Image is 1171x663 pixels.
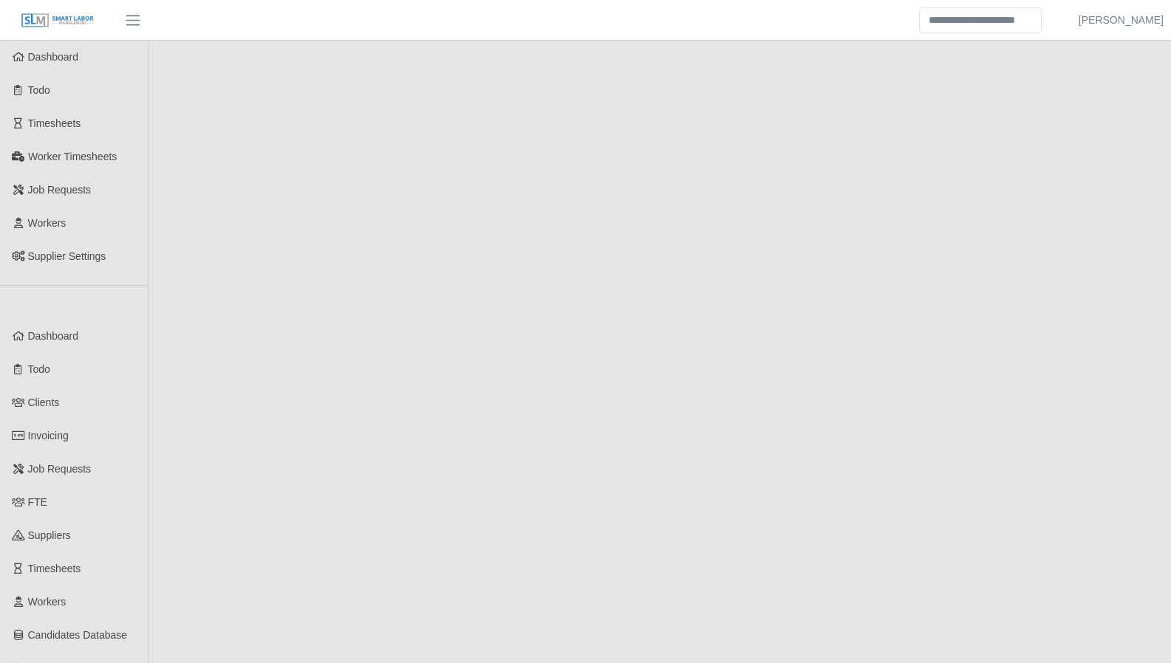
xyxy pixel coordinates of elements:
span: Job Requests [28,184,92,196]
span: Todo [28,363,50,375]
span: Supplier Settings [28,250,106,262]
span: Todo [28,84,50,96]
span: Invoicing [28,430,69,442]
span: Dashboard [28,51,79,63]
span: Job Requests [28,463,92,475]
span: Workers [28,217,66,229]
span: Timesheets [28,563,81,574]
img: SLM Logo [21,13,95,29]
span: FTE [28,496,47,508]
span: Suppliers [28,529,71,541]
span: Worker Timesheets [28,151,117,162]
span: Clients [28,396,60,408]
a: [PERSON_NAME] [1079,13,1164,28]
span: Dashboard [28,330,79,342]
span: Workers [28,596,66,608]
span: Timesheets [28,117,81,129]
span: Candidates Database [28,629,128,641]
input: Search [919,7,1042,33]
